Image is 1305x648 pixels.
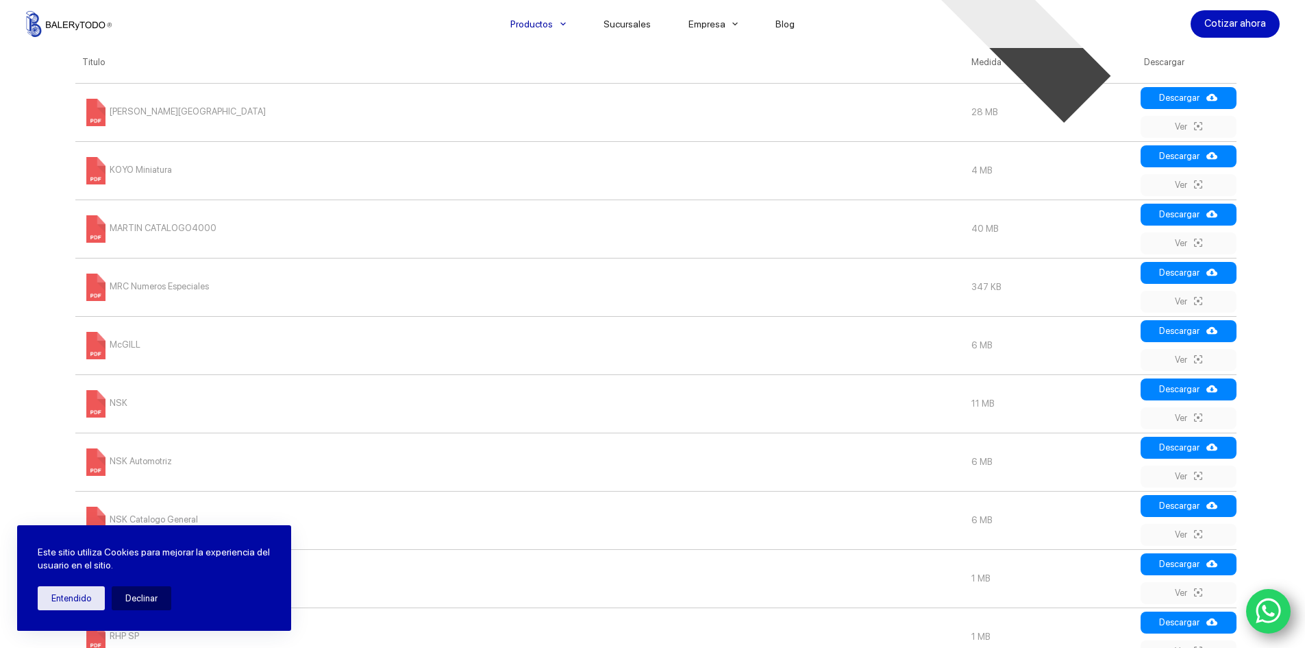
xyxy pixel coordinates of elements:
a: Cotizar ahora [1191,10,1280,38]
a: Descargar [1141,612,1236,634]
a: Descargar [1141,379,1236,400]
a: Ver [1141,466,1236,488]
a: MARTIN CATALOGO4000 [82,223,216,233]
a: KOYO Miniatura [82,165,172,175]
button: Entendido [38,586,105,610]
a: NSK [82,398,127,408]
a: Descargar [1141,262,1236,284]
img: Balerytodo [26,11,112,37]
a: Descargar [1141,320,1236,342]
td: 347 KB [965,258,1137,316]
a: Descargar [1141,495,1236,517]
td: 6 MB [965,433,1137,491]
a: [PERSON_NAME][GEOGRAPHIC_DATA] [82,106,266,117]
button: Declinar [112,586,171,610]
a: NSK Automotriz [82,456,172,466]
p: Este sitio utiliza Cookies para mejorar la experiencia del usuario en el sitio. [38,546,271,573]
a: Ver [1141,232,1236,254]
a: Ver [1141,407,1236,429]
a: NSK Catalogo General [82,514,198,525]
a: Ver [1141,582,1236,604]
td: 6 MB [965,316,1137,374]
td: 11 MB [965,374,1137,433]
a: Ver [1141,524,1236,546]
th: Titulo [75,42,964,83]
a: WhatsApp [1246,589,1291,634]
a: McGILL [82,339,140,350]
a: Descargar [1141,437,1236,459]
a: Descargar [1141,553,1236,575]
a: MRC Numeros Especiales [82,281,209,291]
a: Ver [1141,349,1236,371]
td: 6 MB [965,491,1137,549]
a: Ver [1141,291,1236,313]
td: 1 MB [965,549,1137,608]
